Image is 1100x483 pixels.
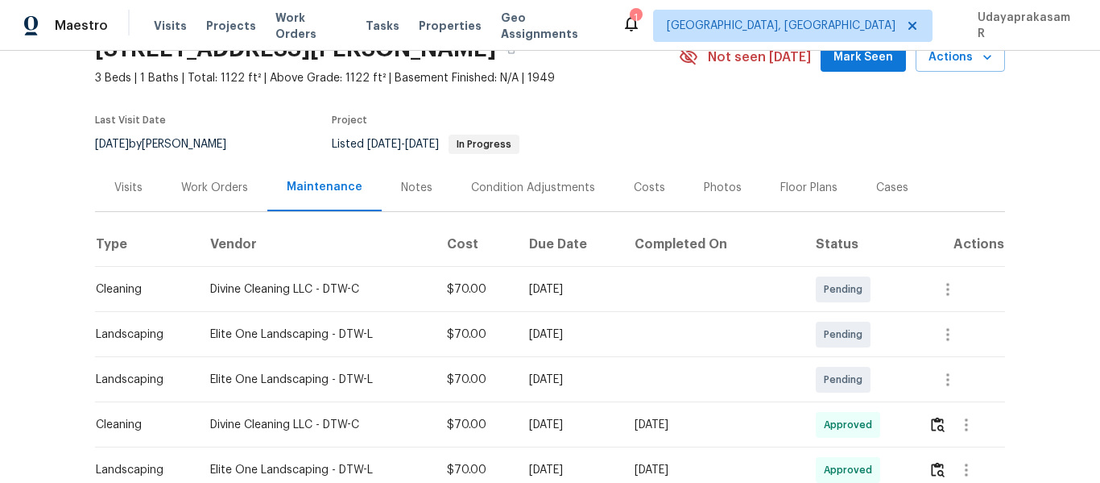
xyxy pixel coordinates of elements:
[447,462,503,478] div: $70.00
[803,222,916,267] th: Status
[529,372,609,388] div: [DATE]
[419,18,482,34] span: Properties
[96,417,184,433] div: Cleaning
[96,372,184,388] div: Landscaping
[516,222,622,267] th: Due Date
[96,281,184,298] div: Cleaning
[928,48,992,68] span: Actions
[635,462,790,478] div: [DATE]
[704,180,742,196] div: Photos
[447,281,503,298] div: $70.00
[780,180,837,196] div: Floor Plans
[821,43,906,73] button: Mark Seen
[824,281,869,298] span: Pending
[367,139,439,150] span: -
[471,180,595,196] div: Condition Adjustments
[210,281,421,298] div: Divine Cleaning LLC - DTW-C
[405,139,439,150] span: [DATE]
[529,281,609,298] div: [DATE]
[332,115,367,125] span: Project
[635,417,790,433] div: [DATE]
[95,115,166,125] span: Last Visit Date
[154,18,187,34] span: Visits
[367,139,401,150] span: [DATE]
[529,462,609,478] div: [DATE]
[96,462,184,478] div: Landscaping
[824,372,869,388] span: Pending
[210,462,421,478] div: Elite One Landscaping - DTW-L
[529,417,609,433] div: [DATE]
[275,10,346,42] span: Work Orders
[931,462,945,477] img: Review Icon
[450,139,518,149] span: In Progress
[622,222,803,267] th: Completed On
[928,406,947,444] button: Review Icon
[708,49,811,65] span: Not seen [DATE]
[95,222,197,267] th: Type
[401,180,432,196] div: Notes
[210,372,421,388] div: Elite One Landscaping - DTW-L
[824,462,879,478] span: Approved
[529,327,609,343] div: [DATE]
[447,327,503,343] div: $70.00
[206,18,256,34] span: Projects
[114,180,143,196] div: Visits
[501,10,602,42] span: Geo Assignments
[630,10,641,26] div: 1
[634,180,665,196] div: Costs
[210,327,421,343] div: Elite One Landscaping - DTW-L
[210,417,421,433] div: Divine Cleaning LLC - DTW-C
[95,70,679,86] span: 3 Beds | 1 Baths | Total: 1122 ft² | Above Grade: 1122 ft² | Basement Finished: N/A | 1949
[447,417,503,433] div: $70.00
[96,327,184,343] div: Landscaping
[971,10,1076,42] span: Udayaprakasam R
[95,139,129,150] span: [DATE]
[55,18,108,34] span: Maestro
[287,179,362,195] div: Maintenance
[916,43,1005,73] button: Actions
[197,222,434,267] th: Vendor
[824,417,879,433] span: Approved
[824,327,869,343] span: Pending
[332,139,519,150] span: Listed
[447,372,503,388] div: $70.00
[931,417,945,432] img: Review Icon
[434,222,516,267] th: Cost
[667,18,895,34] span: [GEOGRAPHIC_DATA], [GEOGRAPHIC_DATA]
[366,20,399,31] span: Tasks
[916,222,1005,267] th: Actions
[833,48,893,68] span: Mark Seen
[95,135,246,154] div: by [PERSON_NAME]
[95,41,496,57] h2: [STREET_ADDRESS][PERSON_NAME]
[181,180,248,196] div: Work Orders
[876,180,908,196] div: Cases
